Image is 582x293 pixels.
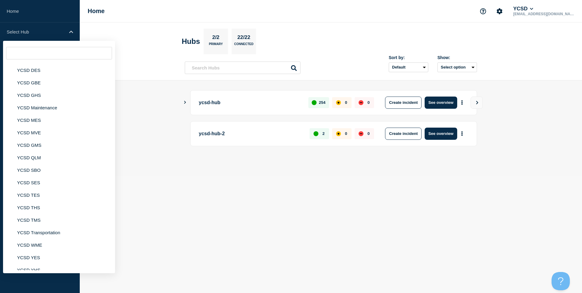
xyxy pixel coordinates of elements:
div: down [359,100,363,105]
input: Search Hubs [185,62,300,74]
div: up [312,100,317,105]
button: YCSD [512,6,535,12]
p: Select Hub [7,29,65,34]
p: 22/22 [235,34,253,42]
div: Sort by: [389,55,428,60]
iframe: Help Scout Beacon - Open [552,272,570,290]
li: YCSD QLM [3,151,115,164]
li: YCSD GBE [3,76,115,89]
p: 0 [367,131,370,136]
div: up [314,131,318,136]
p: ycsd-hub-2 [199,128,303,140]
p: 2 [322,131,324,136]
li: YCSD SES [3,176,115,189]
p: 0 [345,100,347,105]
li: YCSD YHS [3,264,115,276]
button: Show Connected Hubs [184,100,187,105]
p: ycsd-hub [199,97,301,109]
button: Create incident [385,128,422,140]
button: Support [477,5,489,18]
li: YCSD TES [3,189,115,201]
li: YCSD WME [3,239,115,251]
li: YCSD Maintenance [3,101,115,114]
li: YCSD GHS [3,89,115,101]
li: YCSD GMS [3,139,115,151]
h1: Home [88,8,105,15]
button: Select option [437,62,477,72]
p: 254 [319,100,326,105]
p: 2/2 [210,34,222,42]
p: 0 [367,100,370,105]
li: YCSD YES [3,251,115,264]
div: Show: [437,55,477,60]
li: YCSD THS [3,201,115,214]
select: Sort by [389,62,428,72]
h2: Hubs [182,37,200,46]
p: 0 [345,131,347,136]
li: YCSD Transportation [3,226,115,239]
button: See overview [425,128,457,140]
li: YCSD MES [3,114,115,126]
p: Connected [234,42,253,49]
button: See overview [425,97,457,109]
li: YCSD DES [3,64,115,76]
button: Create incident [385,97,422,109]
button: More actions [458,128,466,139]
div: down [359,131,363,136]
div: affected [336,100,341,105]
p: Primary [209,42,223,49]
div: affected [336,131,341,136]
button: More actions [458,97,466,108]
li: YCSD SBO [3,164,115,176]
p: [EMAIL_ADDRESS][DOMAIN_NAME] [512,12,575,16]
li: YCSD MVE [3,126,115,139]
button: Account settings [493,5,506,18]
button: View [471,97,483,109]
li: YCSD TMS [3,214,115,226]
